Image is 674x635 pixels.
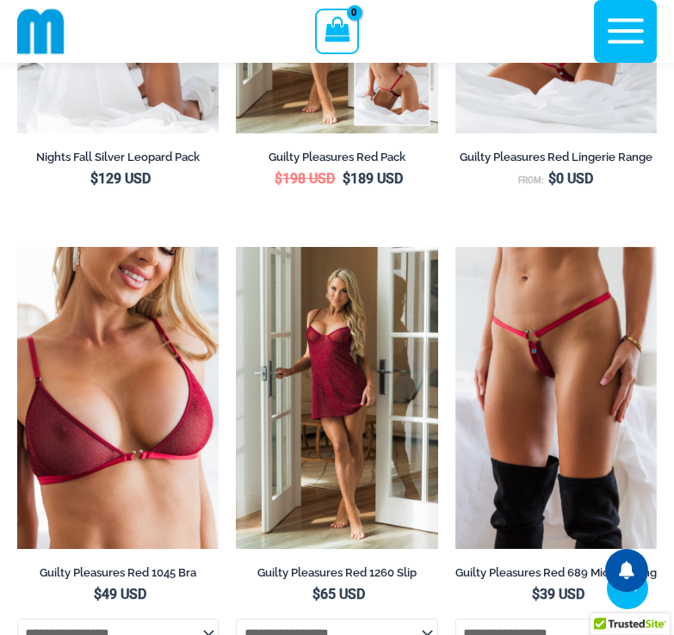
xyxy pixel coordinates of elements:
[17,150,219,170] a: Nights Fall Silver Leopard Pack
[90,170,151,187] bdi: 129 USD
[455,565,657,586] a: Guilty Pleasures Red 689 Micro Thong
[90,170,98,187] span: $
[312,586,320,602] span: $
[315,9,359,53] a: View Shopping Cart, empty
[455,150,657,170] a: Guilty Pleasures Red Lingerie Range
[518,176,544,185] span: From:
[17,8,65,55] img: cropped mm emblem
[312,586,365,602] bdi: 65 USD
[548,170,556,187] span: $
[236,247,437,549] img: Guilty Pleasures Red 1260 Slip 01
[455,247,657,549] img: Guilty Pleasures Red 689 Micro 01
[532,586,584,602] bdi: 39 USD
[343,170,350,187] span: $
[17,565,219,580] h2: Guilty Pleasures Red 1045 Bra
[236,150,437,164] h2: Guilty Pleasures Red Pack
[455,565,657,580] h2: Guilty Pleasures Red 689 Micro Thong
[236,247,437,549] a: Guilty Pleasures Red 1260 Slip 01Guilty Pleasures Red 1260 Slip 02Guilty Pleasures Red 1260 Slip 02
[275,170,335,187] bdi: 198 USD
[94,586,146,602] bdi: 49 USD
[548,170,593,187] bdi: 0 USD
[17,247,219,549] img: Guilty Pleasures Red 1045 Bra 02
[17,565,219,586] a: Guilty Pleasures Red 1045 Bra
[236,565,437,586] a: Guilty Pleasures Red 1260 Slip
[17,247,219,549] a: Guilty Pleasures Red 1045 Bra 01Guilty Pleasures Red 1045 Bra 02Guilty Pleasures Red 1045 Bra 02
[455,247,657,549] a: Guilty Pleasures Red 689 Micro 01Guilty Pleasures Red 689 Micro 02Guilty Pleasures Red 689 Micro 02
[17,150,219,164] h2: Nights Fall Silver Leopard Pack
[236,150,437,170] a: Guilty Pleasures Red Pack
[275,170,282,187] span: $
[236,565,437,580] h2: Guilty Pleasures Red 1260 Slip
[532,586,540,602] span: $
[343,170,403,187] bdi: 189 USD
[94,586,102,602] span: $
[455,150,657,164] h2: Guilty Pleasures Red Lingerie Range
